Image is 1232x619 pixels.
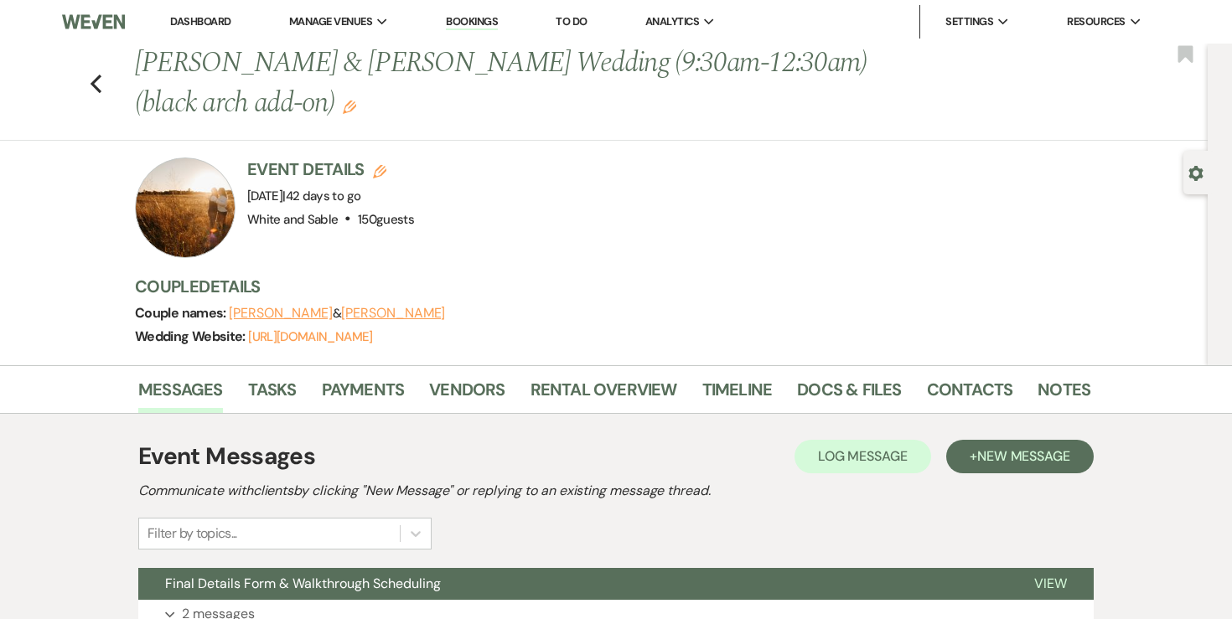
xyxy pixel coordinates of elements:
a: [URL][DOMAIN_NAME] [248,328,372,345]
a: Bookings [446,14,498,30]
span: 150 guests [358,211,414,228]
a: Contacts [927,376,1013,413]
span: Final Details Form & Walkthrough Scheduling [165,575,441,592]
span: Analytics [645,13,699,30]
span: Couple names: [135,304,229,322]
span: & [229,305,445,322]
a: Payments [322,376,405,413]
a: Rental Overview [531,376,677,413]
span: Log Message [818,447,908,465]
button: [PERSON_NAME] [341,307,445,320]
h1: Event Messages [138,439,315,474]
a: Dashboard [170,14,230,28]
img: Weven Logo [62,4,125,39]
span: View [1034,575,1067,592]
h3: Event Details [247,157,414,181]
a: Vendors [429,376,505,413]
span: [DATE] [247,188,360,204]
a: Docs & Files [797,376,901,413]
button: [PERSON_NAME] [229,307,333,320]
span: Manage Venues [289,13,372,30]
button: Final Details Form & Walkthrough Scheduling [138,568,1007,600]
a: Timeline [702,376,773,413]
h2: Communicate with clients by clicking "New Message" or replying to an existing message thread. [138,481,1094,501]
a: Messages [138,376,223,413]
button: Log Message [795,440,931,473]
a: To Do [556,14,587,28]
button: Open lead details [1188,164,1204,180]
h3: Couple Details [135,275,1074,298]
a: Notes [1038,376,1090,413]
span: | [282,188,360,204]
span: White and Sable [247,211,338,228]
span: Settings [945,13,993,30]
span: 42 days to go [286,188,361,204]
div: Filter by topics... [148,524,237,544]
span: Resources [1067,13,1125,30]
button: +New Message [946,440,1094,473]
span: New Message [977,447,1070,465]
a: Tasks [248,376,297,413]
h1: [PERSON_NAME] & [PERSON_NAME] Wedding (9:30am-12:30am)(black arch add-on) [135,44,886,123]
span: Wedding Website: [135,328,248,345]
button: View [1007,568,1094,600]
button: Edit [343,99,356,114]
